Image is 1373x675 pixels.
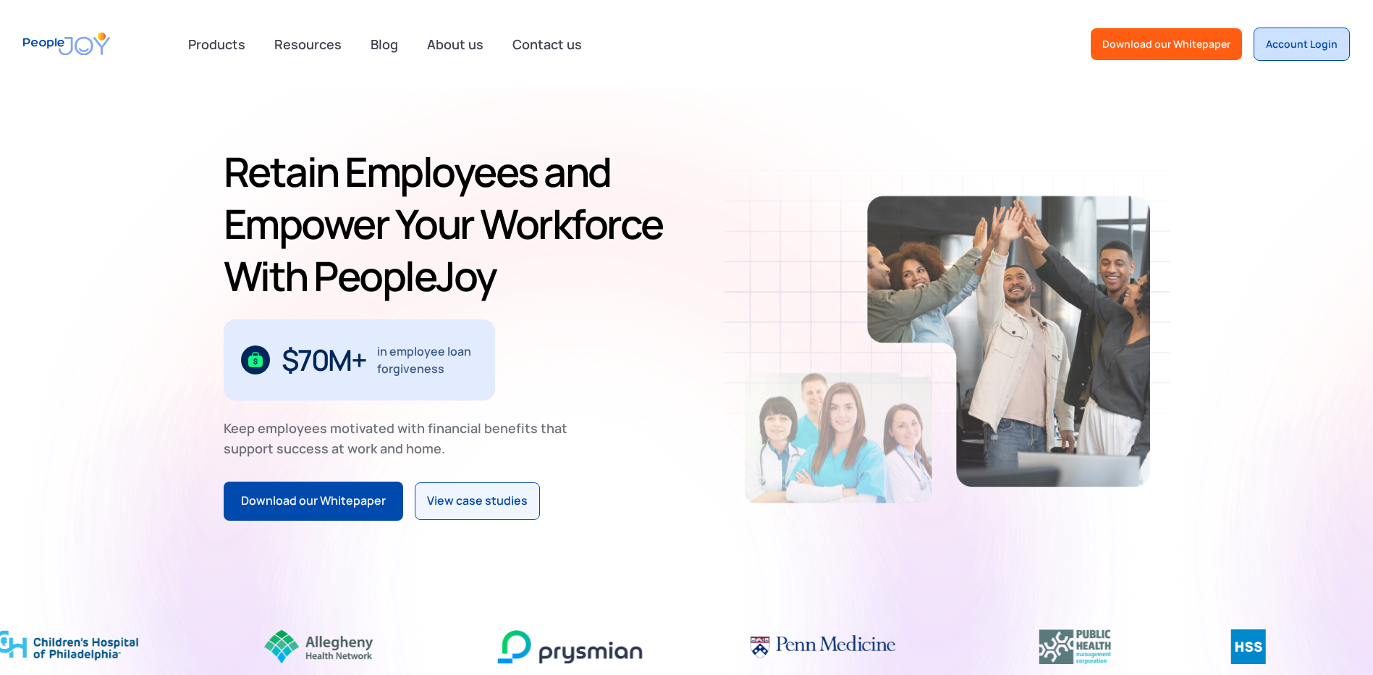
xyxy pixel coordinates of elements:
[867,196,1150,487] img: Retain-Employees-PeopleJoy
[1102,37,1230,51] div: Download our Whitepaper
[179,30,254,59] div: Products
[504,28,591,60] a: Contact us
[362,28,407,60] a: Blog
[224,146,681,302] h1: Retain Employees and Empower Your Workforce With PeopleJoy
[241,492,386,511] div: Download our Whitepaper
[1254,28,1350,61] a: Account Login
[224,482,403,521] a: Download our Whitepaper
[418,28,492,60] a: About us
[745,373,932,503] img: Retain-Employees-PeopleJoy
[415,482,540,520] a: View case studies
[23,23,110,64] a: home
[266,28,350,60] a: Resources
[377,343,478,377] div: in employee loan forgiveness
[224,418,580,458] div: Keep employees motivated with financial benefits that support success at work and home.
[1266,37,1338,51] div: Account Login
[224,319,495,401] div: 1 / 3
[1091,28,1242,60] a: Download our Whitepaper
[282,348,366,372] div: $70M+
[427,492,528,511] div: View case studies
